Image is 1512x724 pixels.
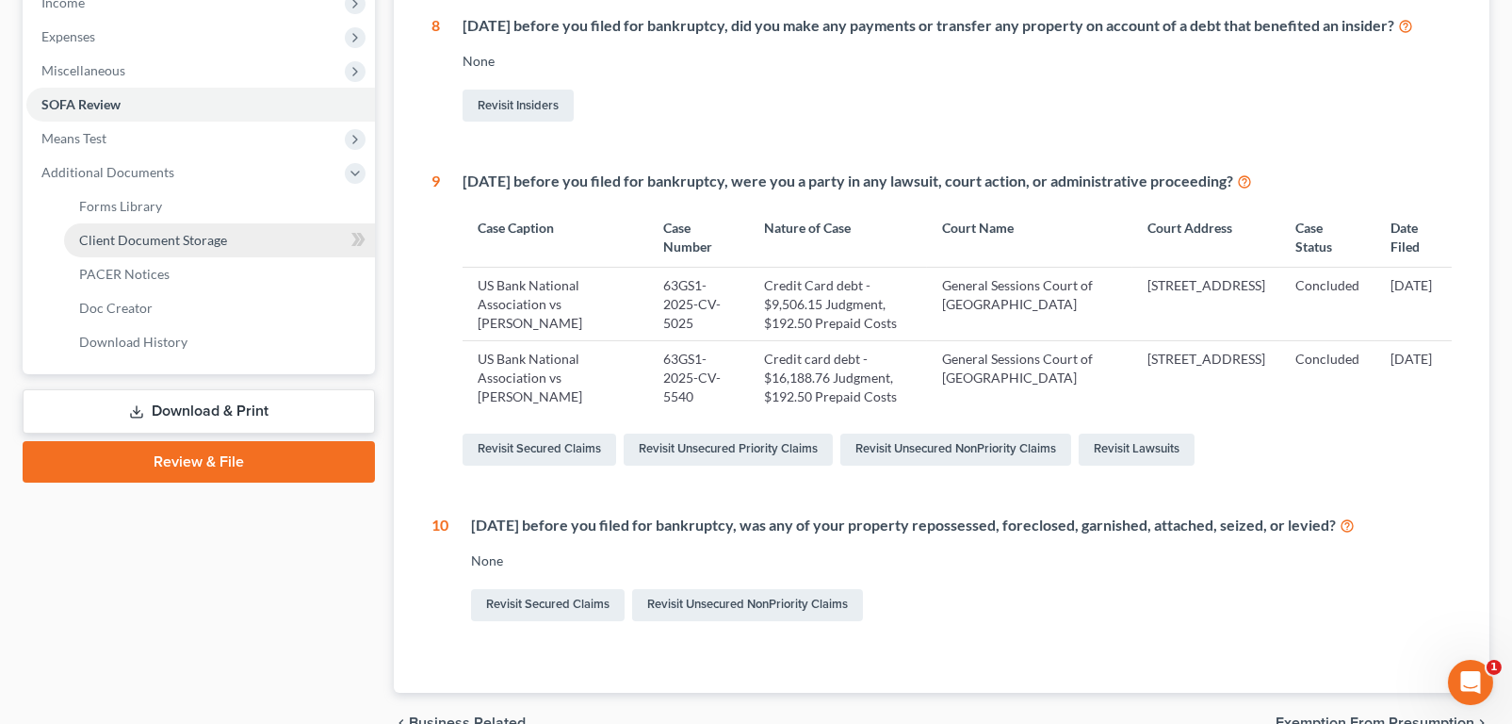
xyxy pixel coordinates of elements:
td: [STREET_ADDRESS] [1132,268,1280,341]
td: US Bank National Association vs [PERSON_NAME] [463,341,648,415]
span: Miscellaneous [41,62,125,78]
a: Revisit Unsecured NonPriority Claims [840,434,1071,466]
span: 1 [1487,660,1502,675]
td: Concluded [1280,268,1375,341]
span: Means Test [41,130,106,146]
a: PACER Notices [64,257,375,291]
td: Credit card debt - $16,188.76 Judgment, $192.50 Prepaid Costs [749,341,926,415]
div: 10 [431,515,448,625]
td: Credit Card debt - $9,506.15 Judgment, $192.50 Prepaid Costs [749,268,926,341]
a: Forms Library [64,189,375,223]
td: [STREET_ADDRESS] [1132,341,1280,415]
div: 8 [431,15,440,125]
span: Download History [79,334,187,350]
div: [DATE] before you filed for bankruptcy, were you a party in any lawsuit, court action, or adminis... [463,171,1452,192]
th: Case Number [648,207,749,267]
span: Additional Documents [41,164,174,180]
div: None [471,551,1452,570]
td: US Bank National Association vs [PERSON_NAME] [463,268,648,341]
div: [DATE] before you filed for bankruptcy, was any of your property repossessed, foreclosed, garnish... [471,515,1452,536]
span: Doc Creator [79,300,153,316]
a: Client Document Storage [64,223,375,257]
a: Revisit Lawsuits [1079,434,1195,466]
th: Court Address [1132,207,1280,267]
td: 63GS1-2025-CV-5025 [648,268,749,341]
td: [DATE] [1375,341,1452,415]
div: [DATE] before you filed for bankruptcy, did you make any payments or transfer any property on acc... [463,15,1452,37]
a: Review & File [23,441,375,483]
a: Revisit Unsecured NonPriority Claims [632,589,863,621]
div: None [463,52,1452,71]
td: General Sessions Court of [GEOGRAPHIC_DATA] [927,268,1132,341]
a: Download History [64,325,375,359]
th: Case Caption [463,207,648,267]
span: SOFA Review [41,96,121,112]
th: Case Status [1280,207,1375,267]
span: Expenses [41,28,95,44]
a: Revisit Unsecured Priority Claims [624,434,833,466]
span: Forms Library [79,198,162,214]
th: Nature of Case [749,207,926,267]
td: [DATE] [1375,268,1452,341]
td: Concluded [1280,341,1375,415]
span: PACER Notices [79,266,170,282]
a: Revisit Secured Claims [463,434,616,466]
span: Client Document Storage [79,232,227,248]
td: General Sessions Court of [GEOGRAPHIC_DATA] [927,341,1132,415]
a: Doc Creator [64,291,375,325]
div: 9 [431,171,440,469]
th: Date Filed [1375,207,1452,267]
a: Revisit Insiders [463,90,574,122]
a: SOFA Review [26,88,375,122]
a: Revisit Secured Claims [471,589,625,621]
td: 63GS1-2025-CV-5540 [648,341,749,415]
a: Download & Print [23,389,375,434]
th: Court Name [927,207,1132,267]
iframe: Intercom live chat [1448,660,1493,705]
